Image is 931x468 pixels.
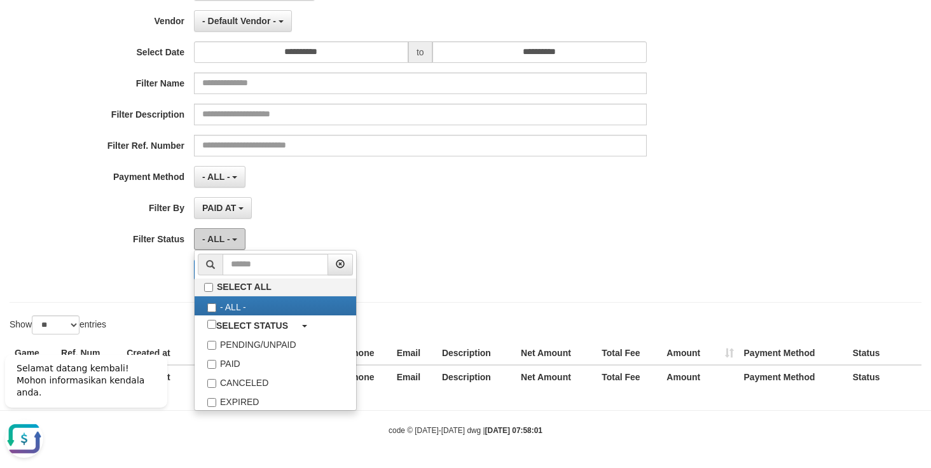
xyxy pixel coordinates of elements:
th: Created at [121,341,212,365]
th: Net Amount [516,365,597,389]
th: Status [848,365,921,389]
input: CANCELED [207,379,216,388]
input: SELECT STATUS [207,320,216,329]
span: to [408,41,432,63]
th: Phone [342,341,392,365]
th: Status [848,341,921,365]
th: Email [392,365,437,389]
label: CANCELED [195,372,356,391]
span: - ALL - [202,234,230,244]
b: SELECT STATUS [216,320,288,331]
span: - ALL - [202,172,230,182]
input: - ALL - [207,303,216,312]
label: - ALL - [195,296,356,315]
a: SELECT STATUS [195,315,356,334]
button: - ALL - [194,228,245,250]
span: PAID AT [202,203,236,213]
strong: [DATE] 07:58:01 [485,426,542,435]
button: Open LiveChat chat widget [5,76,43,114]
th: Email [392,341,437,365]
span: Selamat datang kembali! Mohon informasikan kendala anda. [17,20,144,54]
th: Ref. Num [56,341,121,365]
input: PENDING/UNPAID [207,341,216,350]
th: Description [437,365,516,389]
label: PAID [195,353,356,372]
button: - ALL - [194,166,245,188]
button: - Default Vendor - [194,10,292,32]
th: Game [10,341,56,365]
label: EXPIRED [195,391,356,410]
small: code © [DATE]-[DATE] dwg | [389,426,542,435]
input: SELECT ALL [204,283,213,292]
th: Total Fee [597,341,661,365]
input: EXPIRED [207,398,216,407]
select: Showentries [32,315,79,334]
th: Payment Method [739,365,848,389]
label: SELECT ALL [195,279,356,296]
th: Phone [342,365,392,389]
th: Net Amount [516,341,597,365]
label: Show entries [10,315,106,334]
span: - Default Vendor - [202,16,276,26]
input: PAID [207,360,216,369]
th: Payment Method [739,341,848,365]
th: Description [437,341,516,365]
th: Amount [661,341,738,365]
th: Total Fee [597,365,661,389]
button: PAID AT [194,197,252,219]
label: PENDING/UNPAID [195,334,356,353]
th: Amount [661,365,738,389]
